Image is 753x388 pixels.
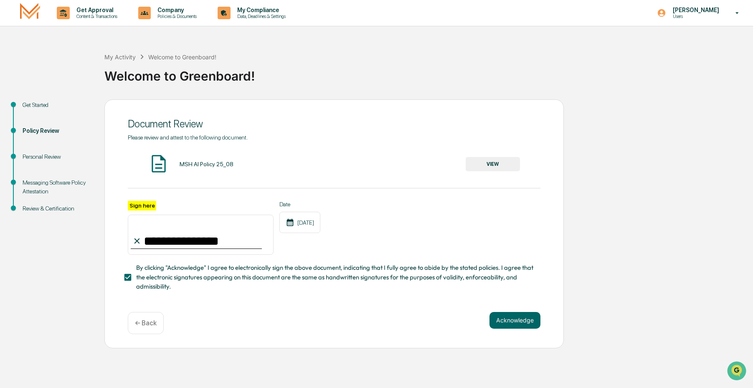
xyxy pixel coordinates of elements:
[135,319,157,327] p: ← Back
[23,178,91,196] div: Messaging Software Policy Attestation
[23,127,91,135] div: Policy Review
[231,7,290,13] p: My Compliance
[128,201,156,210] label: Sign here
[8,18,152,31] p: How can we help?
[279,212,320,233] div: [DATE]
[69,105,104,114] span: Attestations
[70,13,122,19] p: Content & Transactions
[666,13,723,19] p: Users
[666,7,723,13] p: [PERSON_NAME]
[489,312,540,329] button: Acknowledge
[70,7,122,13] p: Get Approval
[136,263,534,291] span: By clicking "Acknowledge" I agree to electronically sign the above document, indicating that I fu...
[17,121,53,129] span: Data Lookup
[17,105,54,114] span: Preclearance
[151,7,201,13] p: Company
[23,152,91,161] div: Personal Review
[128,118,540,130] div: Document Review
[83,142,101,148] span: Pylon
[8,64,23,79] img: 1746055101610-c473b297-6a78-478c-a979-82029cc54cd1
[104,53,136,61] div: My Activity
[180,161,233,167] div: MSH AI Policy 25_08
[20,3,40,23] img: logo
[28,72,106,79] div: We're available if you need us!
[148,53,216,61] div: Welcome to Greenboard!
[726,360,749,383] iframe: Open customer support
[61,106,67,113] div: 🗄️
[57,102,107,117] a: 🗄️Attestations
[8,122,15,129] div: 🔎
[151,13,201,19] p: Policies & Documents
[59,141,101,148] a: Powered byPylon
[23,101,91,109] div: Get Started
[142,66,152,76] button: Start new chat
[8,106,15,113] div: 🖐️
[28,64,137,72] div: Start new chat
[23,204,91,213] div: Review & Certification
[5,118,56,133] a: 🔎Data Lookup
[231,13,290,19] p: Data, Deadlines & Settings
[104,62,749,84] div: Welcome to Greenboard!
[279,201,320,208] label: Date
[148,153,169,174] img: Document Icon
[5,102,57,117] a: 🖐️Preclearance
[466,157,520,171] button: VIEW
[128,134,248,141] span: Please review and attest to the following document.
